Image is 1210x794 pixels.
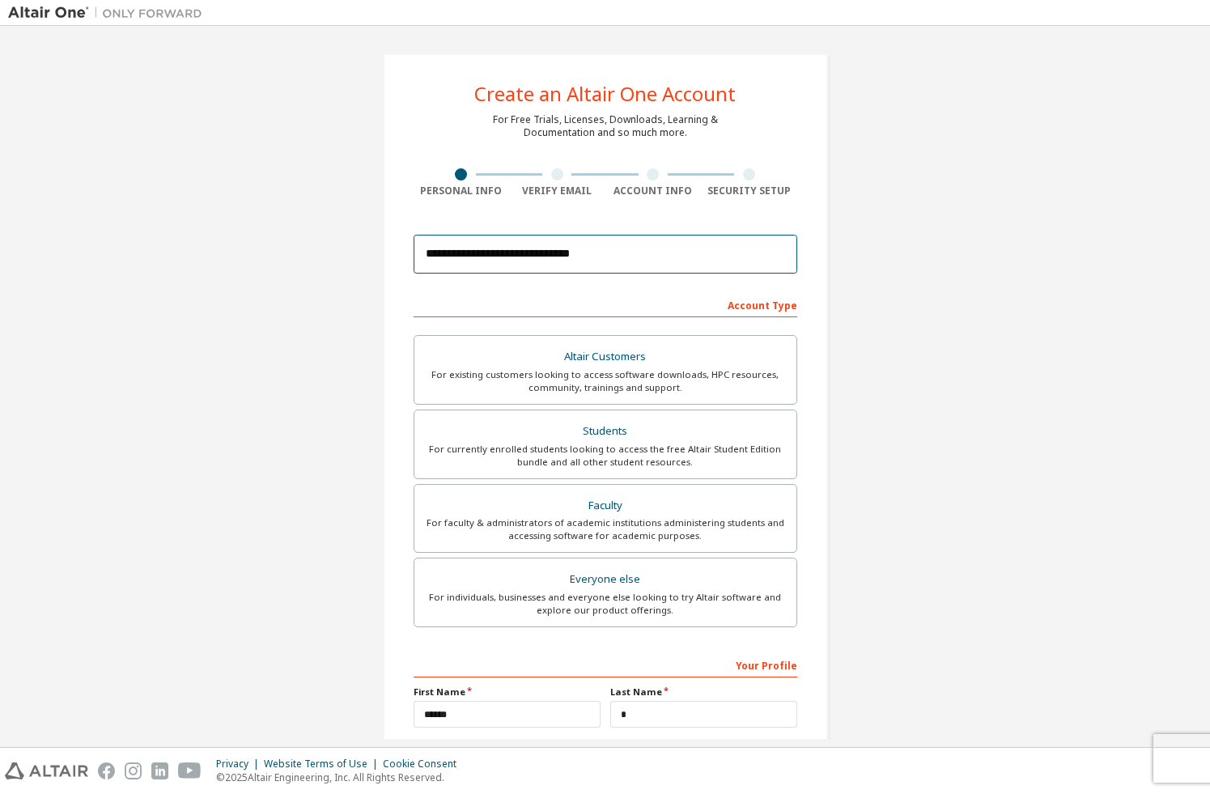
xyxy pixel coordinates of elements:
[424,368,787,394] div: For existing customers looking to access software downloads, HPC resources, community, trainings ...
[383,758,466,771] div: Cookie Consent
[424,591,787,617] div: For individuals, businesses and everyone else looking to try Altair software and explore our prod...
[610,686,797,698] label: Last Name
[424,420,787,443] div: Students
[414,652,797,677] div: Your Profile
[493,113,718,139] div: For Free Trials, Licenses, Downloads, Learning & Documentation and so much more.
[216,758,264,771] div: Privacy
[424,495,787,517] div: Faculty
[414,291,797,317] div: Account Type
[701,185,797,197] div: Security Setup
[474,84,736,104] div: Create an Altair One Account
[125,762,142,779] img: instagram.svg
[414,185,510,197] div: Personal Info
[424,443,787,469] div: For currently enrolled students looking to access the free Altair Student Edition bundle and all ...
[178,762,202,779] img: youtube.svg
[414,686,601,698] label: First Name
[264,758,383,771] div: Website Terms of Use
[605,185,702,197] div: Account Info
[98,762,115,779] img: facebook.svg
[151,762,168,779] img: linkedin.svg
[424,516,787,542] div: For faculty & administrators of academic institutions administering students and accessing softwa...
[216,771,466,784] p: © 2025 Altair Engineering, Inc. All Rights Reserved.
[5,762,88,779] img: altair_logo.svg
[414,737,797,750] label: Job Title
[8,5,210,21] img: Altair One
[424,568,787,591] div: Everyone else
[424,346,787,368] div: Altair Customers
[509,185,605,197] div: Verify Email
